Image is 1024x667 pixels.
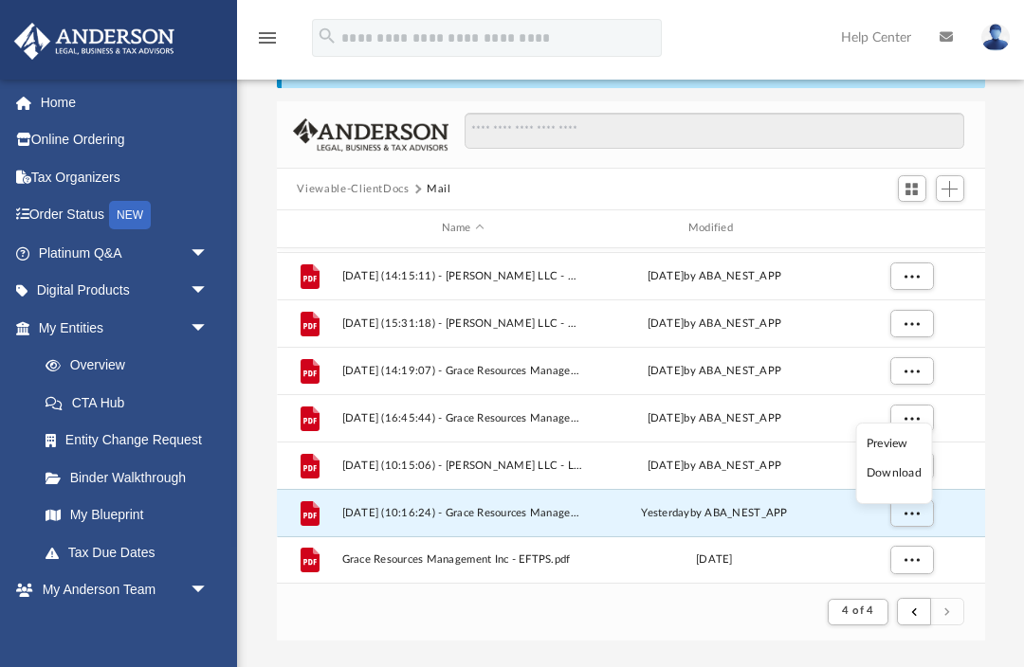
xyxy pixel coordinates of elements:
div: [DATE] by ABA_NEST_APP [593,409,835,426]
span: arrow_drop_down [190,234,228,273]
a: My Blueprint [27,496,228,534]
div: [DATE] [593,551,835,568]
a: My Entitiesarrow_drop_down [13,309,237,347]
a: CTA Hub [27,384,237,422]
button: More options [889,451,933,479]
div: Name [340,220,584,237]
div: id [844,220,977,237]
a: menu [256,36,279,49]
span: [DATE] (16:45:44) - Grace Resources Management Inc - Mail from IRS.pdf [341,412,584,424]
div: [DATE] by ABA_NEST_APP [593,315,835,332]
button: 4 of 4 [828,599,887,625]
a: Tax Due Dates [27,533,237,571]
i: menu [256,27,279,49]
a: Online Ordering [13,121,237,159]
div: by ABA_NEST_APP [593,504,835,521]
a: Entity Change Request [27,422,237,460]
a: Platinum Q&Aarrow_drop_down [13,234,237,272]
div: Modified [592,220,835,237]
a: Order StatusNEW [13,196,237,235]
span: [DATE] (10:16:24) - Grace Resources Management Inc - Mail.pdf [341,507,584,519]
span: [DATE] (10:15:06) - [PERSON_NAME] LLC - Land Trust Documents from [PERSON_NAME] Esq (Ttee).pdf [341,460,584,472]
a: Tax Organizers [13,158,237,196]
div: [DATE] by ABA_NEST_APP [593,457,835,474]
a: Binder Walkthrough [27,459,237,496]
img: User Pic [981,24,1010,51]
button: Viewable-ClientDocs [297,181,409,198]
button: More options [889,498,933,527]
ul: More options [855,423,932,504]
button: Add [936,175,964,202]
div: id [284,220,332,237]
button: More options [889,309,933,337]
input: Search files and folders [465,113,963,149]
button: More options [889,404,933,432]
div: grid [277,248,985,584]
button: More options [889,546,933,574]
img: Anderson Advisors Platinum Portal [9,23,180,60]
li: Download [867,463,922,483]
a: Digital Productsarrow_drop_down [13,272,237,310]
span: yesterday [641,507,689,517]
span: [DATE] (14:15:11) - [PERSON_NAME] LLC - Mail from [PERSON_NAME] LLC.pdf [341,270,584,282]
button: More options [889,261,933,290]
span: arrow_drop_down [190,272,228,311]
i: search [317,26,338,46]
a: Home [13,83,237,121]
button: Mail [427,181,451,198]
span: [DATE] (15:31:18) - [PERSON_NAME] LLC - Mail from U.S. Bank National Association.pdf [341,317,584,330]
li: Preview [867,434,922,454]
a: Overview [27,347,237,385]
div: [DATE] by ABA_NEST_APP [593,362,835,379]
div: NEW [109,201,151,229]
span: [DATE] (14:19:07) - Grace Resources Management Inc - Mail from [US_STATE] Department of Revenue.pdf [341,365,584,377]
button: More options [889,356,933,385]
span: arrow_drop_down [190,571,228,610]
div: [DATE] by ABA_NEST_APP [593,267,835,284]
button: Switch to Grid View [898,175,926,202]
span: Grace Resources Management Inc - EFTPS.pdf [341,553,584,566]
span: arrow_drop_down [190,309,228,348]
a: My Anderson Teamarrow_drop_down [13,571,228,609]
